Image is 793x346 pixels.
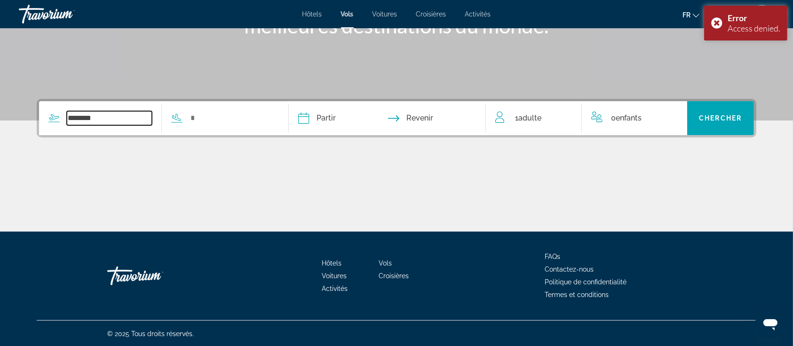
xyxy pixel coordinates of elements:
span: Revenir [406,112,433,125]
a: Croisières [379,272,409,280]
a: Hôtels [302,10,322,18]
a: Hôtels [322,259,342,267]
div: Error [728,13,780,23]
a: Vols [341,10,354,18]
button: Change language [682,8,699,22]
button: User Menu [750,4,774,24]
span: Adulte [518,113,541,122]
a: Termes et conditions [545,291,609,298]
a: Travorium [19,2,113,26]
button: Return date [388,101,433,135]
div: Search widget [39,101,754,135]
button: Travelers: 1 adult, 0 children [486,101,687,135]
a: Vols [379,259,392,267]
div: Access denied. [728,23,780,33]
span: Chercher [699,114,742,122]
span: 1 [515,112,541,125]
button: Chercher [687,101,754,135]
span: 0 [611,112,642,125]
a: Travorium [107,262,201,290]
a: Voitures [322,272,347,280]
a: Contactez-nous [545,266,594,273]
a: Voitures [373,10,397,18]
a: FAQs [545,253,560,260]
iframe: Bouton de lancement de la fenêtre de messagerie [755,308,785,338]
span: fr [682,11,690,19]
span: Enfants [616,113,642,122]
a: Activités [322,285,348,292]
a: Activités [465,10,491,18]
button: Depart date [298,101,336,135]
a: Croisières [416,10,446,18]
a: Politique de confidentialité [545,278,626,286]
span: © 2025 Tous droits réservés. [107,330,194,338]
